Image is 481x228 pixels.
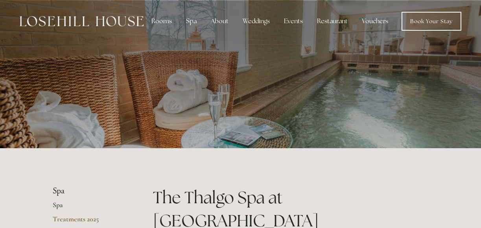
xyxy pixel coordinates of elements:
div: Weddings [236,13,276,29]
img: Losehill House [20,16,144,26]
li: Spa [53,186,128,196]
div: About [205,13,235,29]
div: Rooms [145,13,178,29]
div: Events [278,13,309,29]
a: Book Your Stay [402,12,461,31]
a: Vouchers [356,13,394,29]
div: Restaurant [311,13,354,29]
a: Spa [53,200,128,215]
div: Spa [180,13,203,29]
